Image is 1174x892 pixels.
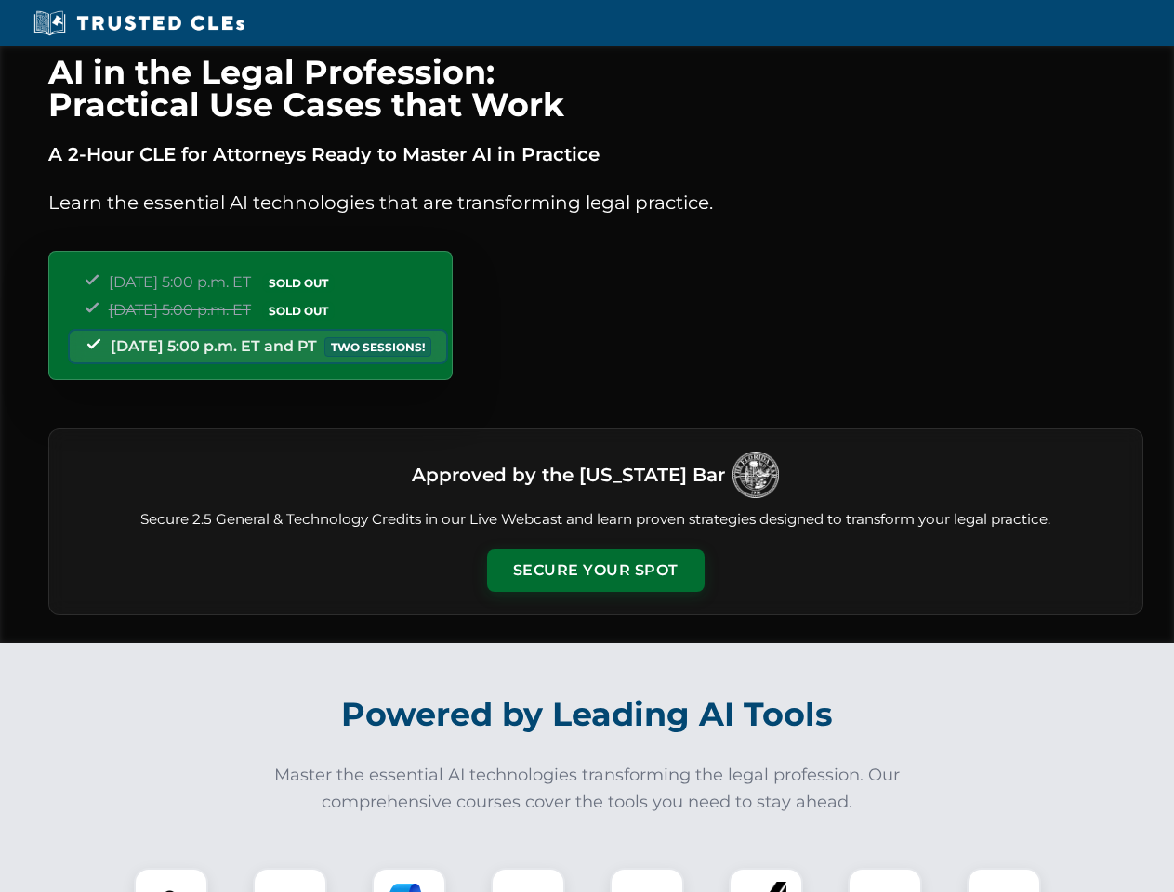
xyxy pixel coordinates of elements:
p: Learn the essential AI technologies that are transforming legal practice. [48,188,1143,217]
p: Master the essential AI technologies transforming the legal profession. Our comprehensive courses... [262,762,913,816]
span: [DATE] 5:00 p.m. ET [109,273,251,291]
span: SOLD OUT [262,301,335,321]
h1: AI in the Legal Profession: Practical Use Cases that Work [48,56,1143,121]
span: [DATE] 5:00 p.m. ET [109,301,251,319]
img: Logo [732,452,779,498]
p: Secure 2.5 General & Technology Credits in our Live Webcast and learn proven strategies designed ... [72,509,1120,531]
h2: Powered by Leading AI Tools [73,682,1102,747]
p: A 2-Hour CLE for Attorneys Ready to Master AI in Practice [48,139,1143,169]
span: SOLD OUT [262,273,335,293]
h3: Approved by the [US_STATE] Bar [412,458,725,492]
button: Secure Your Spot [487,549,705,592]
img: Trusted CLEs [28,9,250,37]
